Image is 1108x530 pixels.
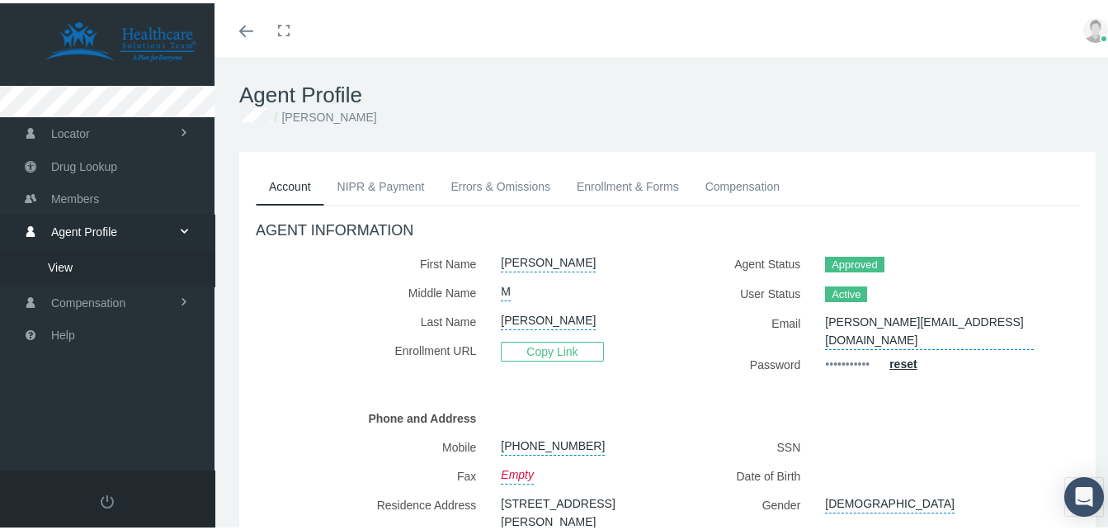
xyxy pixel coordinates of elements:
[256,333,488,363] label: Enrollment URL
[501,338,603,358] span: Copy Link
[501,275,511,298] a: M
[563,165,692,201] a: Enrollment & Forms
[256,458,488,487] label: Fax
[256,219,1079,237] h4: AGENT INFORMATION
[256,487,488,528] label: Residence Address
[51,284,125,315] span: Compensation
[21,18,219,59] img: HEALTHCARE SOLUTIONS TEAM, LLC
[501,341,603,354] a: Copy Link
[51,115,90,146] span: Locator
[51,148,117,179] span: Drug Lookup
[48,250,73,278] span: View
[256,304,488,333] label: Last Name
[501,246,596,269] a: [PERSON_NAME]
[256,165,324,202] a: Account
[256,429,488,458] label: Mobile
[825,283,867,300] span: Active
[51,316,75,348] span: Help
[680,276,813,305] label: User Status
[825,487,955,510] a: [DEMOGRAPHIC_DATA]
[680,429,813,458] label: SSN
[680,246,813,276] label: Agent Status
[692,165,793,201] a: Compensation
[271,105,377,123] li: [PERSON_NAME]
[825,347,870,376] a: •••••••••••
[680,305,813,347] label: Email
[501,304,596,327] a: [PERSON_NAME]
[825,305,1033,347] a: [PERSON_NAME][EMAIL_ADDRESS][DOMAIN_NAME]
[889,354,917,367] a: reset
[256,246,488,275] label: First Name
[51,180,99,211] span: Members
[256,275,488,304] label: Middle Name
[825,253,884,270] span: Approved
[239,79,1096,105] h1: Agent Profile
[437,165,563,201] a: Errors & Omissions
[256,400,488,429] label: Phone and Address
[1083,15,1108,40] img: user-placeholder.jpg
[680,487,813,516] label: Gender
[501,458,534,481] a: Empty
[680,458,813,487] label: Date of Birth
[501,429,605,452] a: [PHONE_NUMBER]
[324,165,438,201] a: NIPR & Payment
[680,347,813,376] label: Password
[1064,474,1104,513] div: Open Intercom Messenger
[51,213,117,244] span: Agent Profile
[501,487,643,528] a: [STREET_ADDRESS][PERSON_NAME]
